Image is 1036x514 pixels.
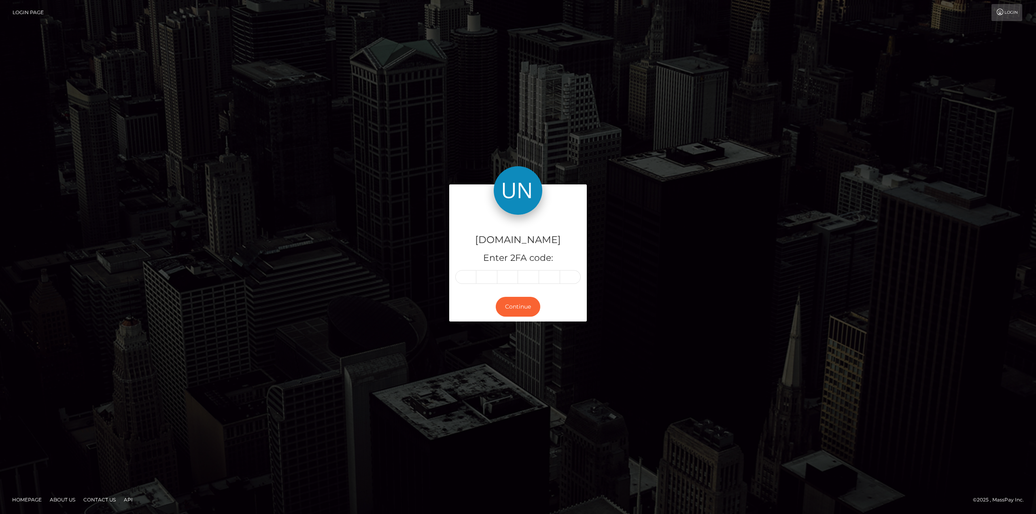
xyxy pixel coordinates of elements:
[494,166,542,215] img: Unlockt.me
[496,297,540,317] button: Continue
[13,4,44,21] a: Login Page
[80,493,119,506] a: Contact Us
[455,252,581,264] h5: Enter 2FA code:
[973,495,1030,504] div: © 2025 , MassPay Inc.
[455,233,581,247] h4: [DOMAIN_NAME]
[991,4,1022,21] a: Login
[9,493,45,506] a: Homepage
[121,493,136,506] a: API
[47,493,79,506] a: About Us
